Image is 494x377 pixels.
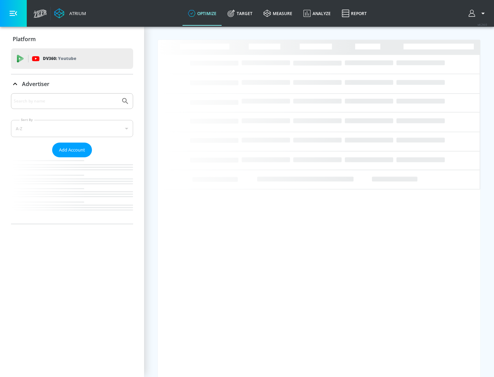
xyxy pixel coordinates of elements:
[11,93,133,224] div: Advertiser
[20,118,34,122] label: Sort By
[54,8,86,19] a: Atrium
[298,1,336,26] a: Analyze
[222,1,258,26] a: Target
[11,29,133,49] div: Platform
[183,1,222,26] a: optimize
[11,74,133,94] div: Advertiser
[478,23,487,26] span: v 4.24.0
[13,35,36,43] p: Platform
[11,48,133,69] div: DV360: Youtube
[22,80,49,88] p: Advertiser
[59,146,85,154] span: Add Account
[336,1,372,26] a: Report
[11,157,133,224] nav: list of Advertiser
[67,10,86,16] div: Atrium
[258,1,298,26] a: measure
[58,55,76,62] p: Youtube
[43,55,76,62] p: DV360:
[11,120,133,137] div: A-Z
[52,143,92,157] button: Add Account
[14,97,118,106] input: Search by name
